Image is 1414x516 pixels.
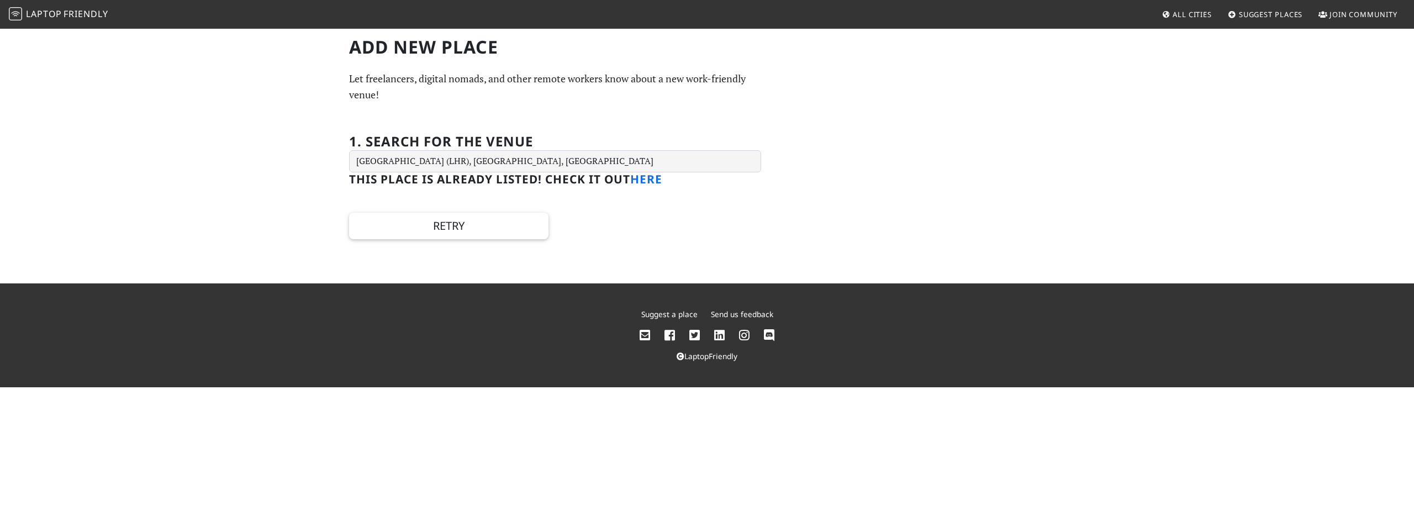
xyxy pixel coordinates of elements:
span: Friendly [64,8,108,20]
a: Suggest Places [1223,4,1307,24]
a: LaptopFriendly LaptopFriendly [9,5,108,24]
img: LaptopFriendly [9,7,22,20]
h3: This place is already listed! Check it out [349,172,761,186]
p: Let freelancers, digital nomads, and other remote workers know about a new work-friendly venue! [349,71,761,103]
a: Suggest a place [641,309,698,319]
span: Laptop [26,8,62,20]
h1: Add new Place [349,36,761,57]
a: LaptopFriendly [677,351,737,361]
input: Enter a location [349,150,761,172]
span: Join Community [1329,9,1397,19]
a: All Cities [1157,4,1216,24]
button: Retry [349,213,548,239]
a: Join Community [1314,4,1402,24]
a: Send us feedback [711,309,773,319]
a: here [630,171,662,187]
span: All Cities [1173,9,1212,19]
h2: 1. Search for the venue [349,134,533,150]
span: Suggest Places [1239,9,1303,19]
